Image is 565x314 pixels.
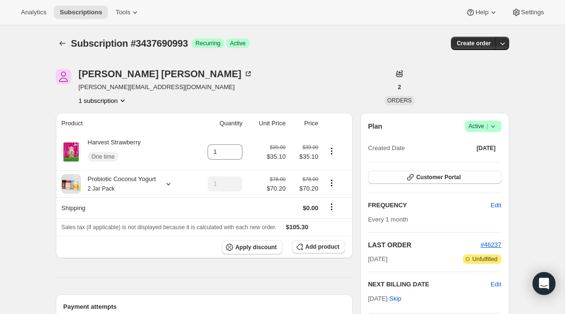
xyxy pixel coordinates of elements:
[521,9,544,16] span: Settings
[115,9,130,16] span: Tools
[56,113,192,134] th: Product
[79,82,253,92] span: [PERSON_NAME][EMAIL_ADDRESS][DOMAIN_NAME]
[457,40,491,47] span: Create order
[398,83,401,91] span: 2
[92,153,115,161] span: One time
[324,146,339,156] button: Product actions
[469,122,498,131] span: Active
[368,143,405,153] span: Created Date
[79,96,127,105] button: Product actions
[471,142,502,155] button: [DATE]
[56,197,192,218] th: Shipping
[324,202,339,212] button: Shipping actions
[485,198,507,213] button: Edit
[267,184,286,193] span: $70.20
[368,216,408,223] span: Every 1 month
[270,144,286,150] small: $39.00
[368,254,387,264] span: [DATE]
[267,152,286,162] span: $35.10
[475,9,488,16] span: Help
[270,176,286,182] small: $78.00
[222,240,282,254] button: Apply discount
[71,38,188,49] span: Subscription #3437690993
[196,40,220,47] span: Recurring
[389,294,401,304] span: Skip
[56,69,71,84] span: david barberich
[245,113,288,134] th: Unit Price
[54,6,108,19] button: Subscriptions
[460,6,503,19] button: Help
[368,240,481,250] h2: LAST ORDER
[303,176,318,182] small: $78.00
[292,240,345,253] button: Add product
[392,81,407,94] button: 2
[384,291,407,306] button: Skip
[21,9,46,16] span: Analytics
[472,255,498,263] span: Unfulfilled
[305,243,339,251] span: Add product
[533,272,555,295] div: Open Intercom Messenger
[286,223,308,231] span: $105.30
[62,224,277,231] span: Sales tax (if applicable) is not displayed because it is calculated with each new order.
[292,152,318,162] span: $35.10
[481,240,501,250] button: #46237
[491,201,501,210] span: Edit
[368,280,491,289] h2: NEXT BILLING DATE
[303,144,318,150] small: $39.00
[506,6,550,19] button: Settings
[289,113,321,134] th: Price
[62,174,81,193] img: product img
[292,184,318,193] span: $70.20
[235,243,277,251] span: Apply discount
[477,144,496,152] span: [DATE]
[416,173,460,181] span: Customer Portal
[192,113,245,134] th: Quantity
[81,174,156,193] div: Probiotic Coconut Yogurt
[368,122,382,131] h2: Plan
[15,6,52,19] button: Analytics
[303,204,318,212] span: $0.00
[368,295,401,302] span: [DATE] ·
[451,37,496,50] button: Create order
[110,6,146,19] button: Tools
[486,122,488,130] span: |
[481,241,501,248] a: #46237
[368,201,491,210] h2: FREQUENCY
[88,185,115,192] small: 2 Jar Pack
[230,40,246,47] span: Active
[491,280,501,289] button: Edit
[56,37,69,50] button: Subscriptions
[81,138,141,166] div: Harvest Strawberry
[387,97,412,104] span: ORDERS
[60,9,102,16] span: Subscriptions
[324,178,339,188] button: Product actions
[368,171,501,184] button: Customer Portal
[79,69,253,79] div: [PERSON_NAME] [PERSON_NAME]
[63,302,345,312] h2: Payment attempts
